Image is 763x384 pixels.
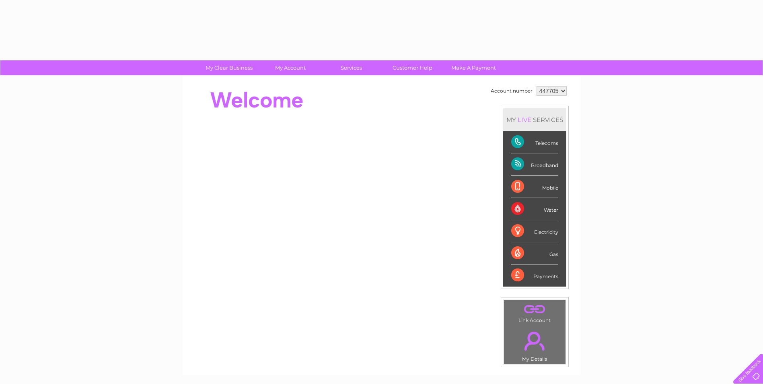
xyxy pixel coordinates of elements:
a: My Account [257,60,323,75]
div: LIVE [516,116,533,124]
a: . [506,302,564,316]
a: Services [318,60,385,75]
div: Gas [511,242,558,264]
td: My Details [504,325,566,364]
div: Mobile [511,176,558,198]
div: Broadband [511,153,558,175]
a: My Clear Business [196,60,262,75]
div: MY SERVICES [503,108,566,131]
a: Customer Help [379,60,446,75]
a: . [506,327,564,355]
div: Water [511,198,558,220]
div: Electricity [511,220,558,242]
a: Make A Payment [440,60,507,75]
div: Telecoms [511,131,558,153]
td: Account number [489,84,535,98]
td: Link Account [504,300,566,325]
div: Payments [511,264,558,286]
